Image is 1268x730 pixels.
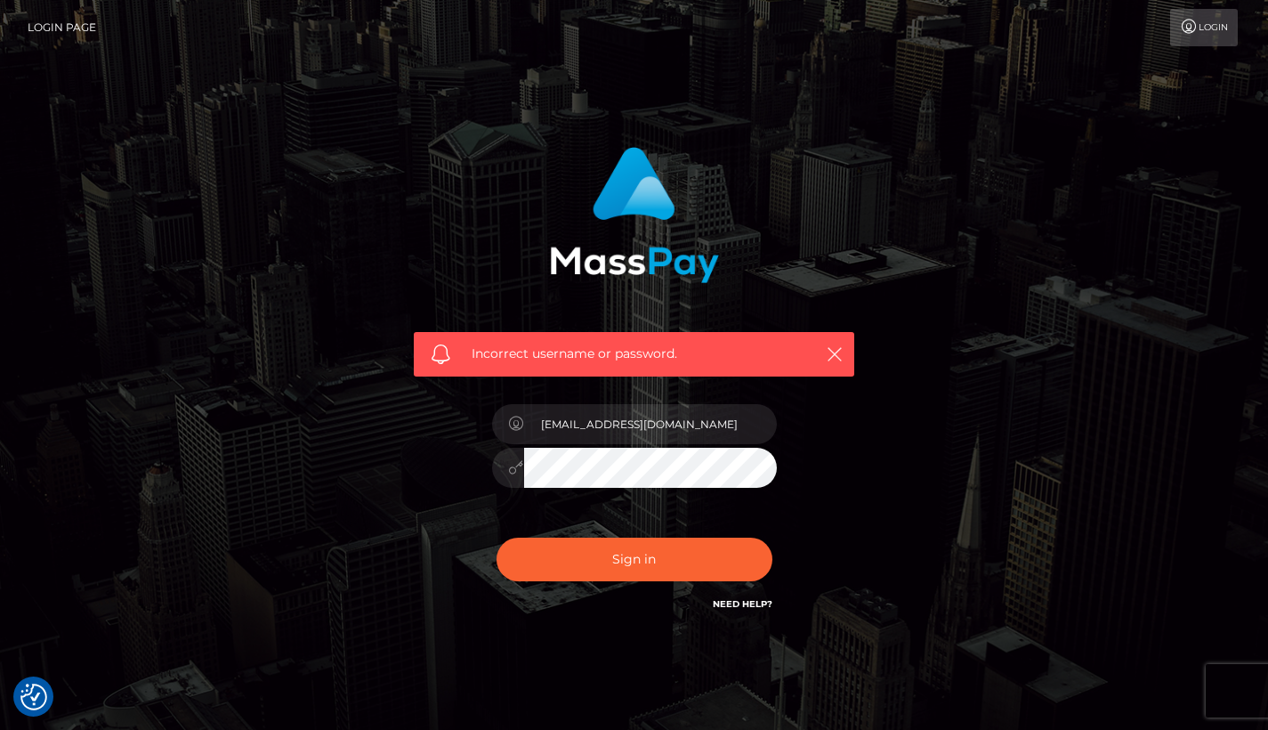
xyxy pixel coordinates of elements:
a: Login [1170,9,1238,46]
span: Incorrect username or password. [472,345,796,363]
img: Revisit consent button [20,684,47,710]
input: Username... [524,404,777,444]
a: Need Help? [713,598,772,610]
img: MassPay Login [550,147,719,283]
a: Login Page [28,9,96,46]
button: Consent Preferences [20,684,47,710]
button: Sign in [497,538,772,581]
